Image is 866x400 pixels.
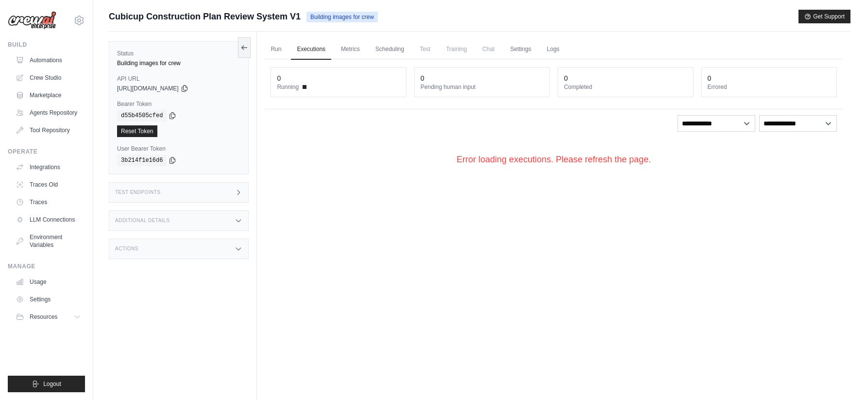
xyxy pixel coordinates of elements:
[12,229,85,253] a: Environment Variables
[12,177,85,192] a: Traces Old
[12,159,85,175] a: Integrations
[564,83,687,91] dt: Completed
[8,262,85,270] div: Manage
[817,353,866,400] iframe: Chat Widget
[421,83,543,91] dt: Pending human input
[291,39,331,60] a: Executions
[12,212,85,227] a: LLM Connections
[414,39,436,59] span: Test
[421,73,425,83] div: 0
[504,39,537,60] a: Settings
[117,59,240,67] div: Building images for crew
[306,12,378,22] span: Building images for crew
[708,83,831,91] dt: Errored
[12,105,85,121] a: Agents Repository
[8,41,85,49] div: Build
[117,125,157,137] a: Reset Token
[115,218,170,224] h3: Additional Details
[117,75,240,83] label: API URL
[117,155,167,166] code: 3b214f1e16d6
[12,70,85,86] a: Crew Studio
[12,194,85,210] a: Traces
[117,100,240,108] label: Bearer Token
[265,39,287,60] a: Run
[277,73,281,83] div: 0
[335,39,366,60] a: Metrics
[109,10,301,23] span: Cubicup Construction Plan Review System V1
[12,292,85,307] a: Settings
[12,122,85,138] a: Tool Repository
[440,39,473,59] span: Training is not available until the deployment is complete
[115,190,161,195] h3: Test Endpoints
[798,10,850,23] button: Get Support
[8,376,85,392] button: Logout
[117,145,240,153] label: User Bearer Token
[117,110,167,122] code: d55b4505cfed
[265,138,843,182] div: Error loading executions. Please refresh the page.
[30,313,57,321] span: Resources
[370,39,410,60] a: Scheduling
[117,85,179,92] span: [URL][DOMAIN_NAME]
[12,274,85,290] a: Usage
[8,148,85,156] div: Operate
[708,73,712,83] div: 0
[43,380,61,388] span: Logout
[12,309,85,325] button: Resources
[12,52,85,68] a: Automations
[115,246,138,252] h3: Actions
[117,50,240,57] label: Status
[277,83,299,91] span: Running
[564,73,568,83] div: 0
[541,39,565,60] a: Logs
[8,11,56,30] img: Logo
[12,87,85,103] a: Marketplace
[476,39,500,59] span: Chat is not available until the deployment is complete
